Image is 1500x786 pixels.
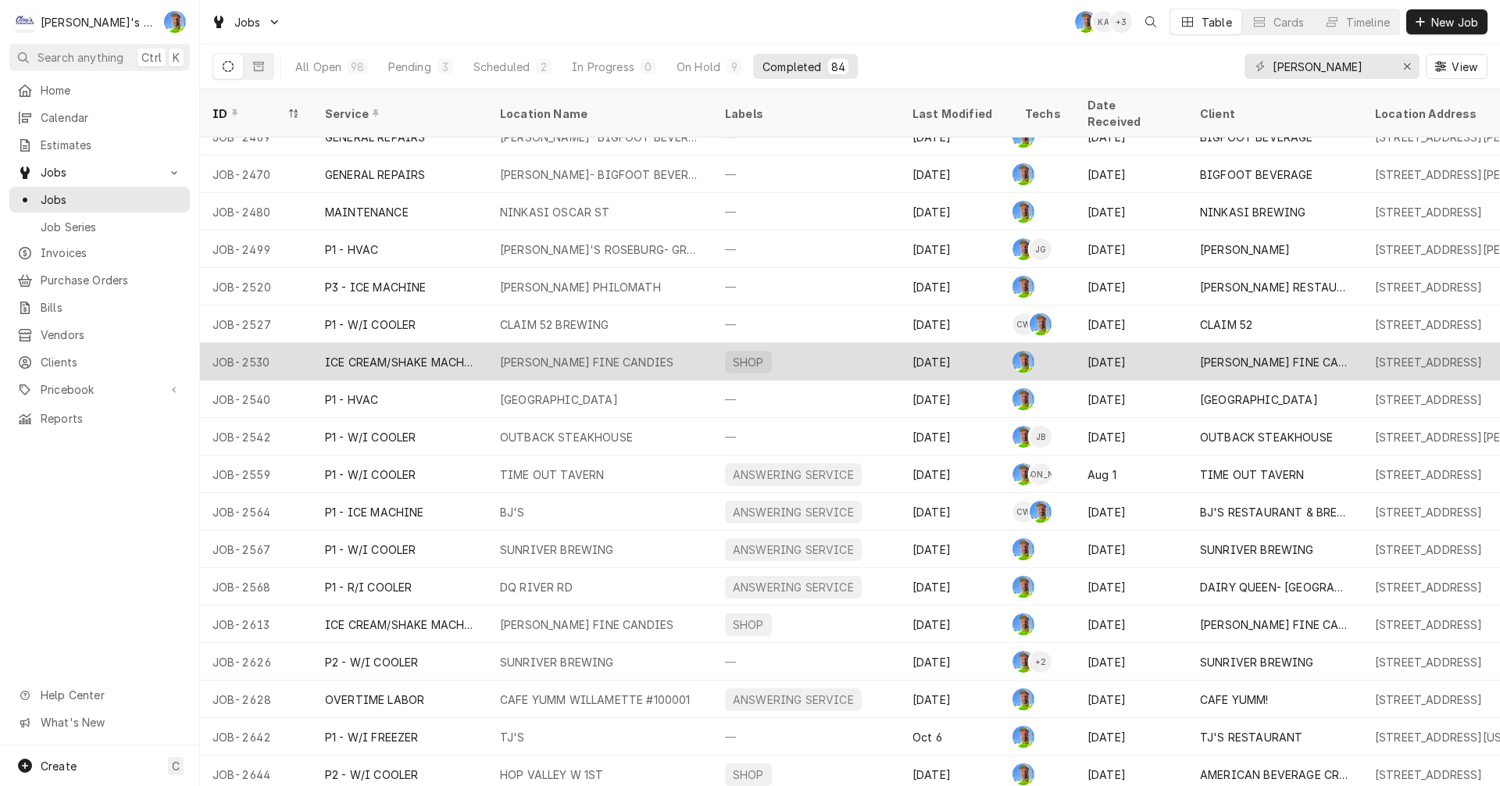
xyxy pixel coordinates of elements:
div: JOB-2499 [200,230,312,268]
div: [DATE] [1075,230,1187,268]
div: [PERSON_NAME]- BIGFOOT BEVERAGE [500,166,700,183]
div: GA [1012,426,1034,448]
span: Job Series [41,219,182,235]
div: BIGFOOT BEVERAGE [1200,166,1313,183]
div: In Progress [572,59,634,75]
div: [DATE] [900,606,1012,643]
div: P1 - W/I FREEZER [325,729,419,745]
div: P1 - W/I COOLER [325,429,416,445]
div: + 2 [1030,651,1052,673]
div: Greg Austin's Avatar [1012,201,1034,223]
div: P2 - W/I COOLER [325,654,418,670]
span: Bills [41,299,182,316]
div: [DATE] [900,456,1012,493]
a: Go to Jobs [9,159,190,185]
div: GA [1012,238,1034,260]
span: Home [41,82,182,98]
div: [PERSON_NAME] [1200,241,1290,258]
a: Home [9,77,190,103]
div: Location Name [500,105,697,122]
div: [DATE] [1075,268,1187,305]
div: P1 - W/I COOLER [325,541,416,558]
div: ICE CREAM/SHAKE MACHINE REPAIR [325,354,475,370]
span: New Job [1428,14,1481,30]
div: 98 [351,59,364,75]
span: What's New [41,714,180,731]
div: TIME OUT TAVERN [1200,466,1304,483]
div: MAINTENANCE [325,204,409,220]
div: Date Received [1087,97,1172,130]
div: CW [1012,501,1034,523]
div: Techs [1025,105,1062,122]
div: [DATE] [1075,418,1187,456]
div: [DATE] [900,531,1012,568]
div: JB [1030,426,1052,448]
span: Jobs [41,191,182,208]
div: Greg Austin's Avatar [1012,238,1034,260]
div: P1 - HVAC [325,241,378,258]
div: Korey Austin's Avatar [1093,11,1115,33]
div: P2 - W/I COOLER [325,766,418,783]
div: [STREET_ADDRESS] [1375,654,1483,670]
div: Completed [762,59,821,75]
div: GENERAL REPAIRS [325,166,425,183]
span: Jobs [234,14,261,30]
div: BJ'S [500,504,525,520]
span: Invoices [41,245,182,261]
div: GA [1030,501,1052,523]
div: [STREET_ADDRESS] [1375,541,1483,558]
div: [DATE] [1075,155,1187,193]
div: P3 - ICE MACHINE [325,279,427,295]
div: JOB-2480 [200,193,312,230]
div: [PERSON_NAME]'S ROSEBURG- GREEN [500,241,700,258]
div: [PERSON_NAME] RESTAURANTS INC [1200,279,1350,295]
div: [DATE] [900,155,1012,193]
div: GA [1012,388,1034,410]
div: Greg Austin's Avatar [1012,463,1034,485]
div: ANSWERING SERVICE [731,691,855,708]
span: Ctrl [141,49,162,66]
span: Clients [41,354,182,370]
div: Greg Austin's Avatar [1012,426,1034,448]
div: P1 - ICE MACHINE [325,504,424,520]
div: JOB-2628 [200,681,312,718]
div: Last Modified [912,105,997,122]
div: Cameron Ward's Avatar [1012,313,1034,335]
div: GA [1012,576,1034,598]
div: [DATE] [1075,606,1187,643]
div: GA [1012,163,1034,185]
div: [STREET_ADDRESS] [1375,316,1483,333]
div: ICE CREAM/SHAKE MACHINE REPAIR [325,616,475,633]
div: — [712,155,900,193]
div: [DATE] [1075,343,1187,380]
div: HOP VALLEY W 1ST [500,766,604,783]
div: P1 - HVAC [325,391,378,408]
div: DAIRY QUEEN- [GEOGRAPHIC_DATA] [1200,579,1350,595]
div: NINKASI OSCAR ST [500,204,610,220]
div: Greg Austin's Avatar [164,11,186,33]
a: Invoices [9,240,190,266]
div: DQ RIVER RD [500,579,573,595]
div: GA [1012,613,1034,635]
button: Open search [1138,9,1163,34]
div: [DATE] [900,643,1012,681]
a: Go to Help Center [9,682,190,708]
input: Keyword search [1273,54,1390,79]
div: Greg Austin's Avatar [1012,576,1034,598]
div: Timeline [1346,14,1390,30]
span: Purchase Orders [41,272,182,288]
a: Calendar [9,105,190,130]
div: 9 [730,59,739,75]
button: Erase input [1395,54,1420,79]
a: Jobs [9,187,190,213]
span: K [173,49,180,66]
span: C [172,758,180,774]
div: — [712,193,900,230]
a: Go to What's New [9,709,190,735]
div: [PERSON_NAME]'s Refrigeration [41,14,155,30]
a: Go to Jobs [205,9,287,35]
div: [DATE] [900,343,1012,380]
div: + 3 [1110,11,1132,33]
div: [DATE] [1075,718,1187,756]
div: — [712,305,900,343]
